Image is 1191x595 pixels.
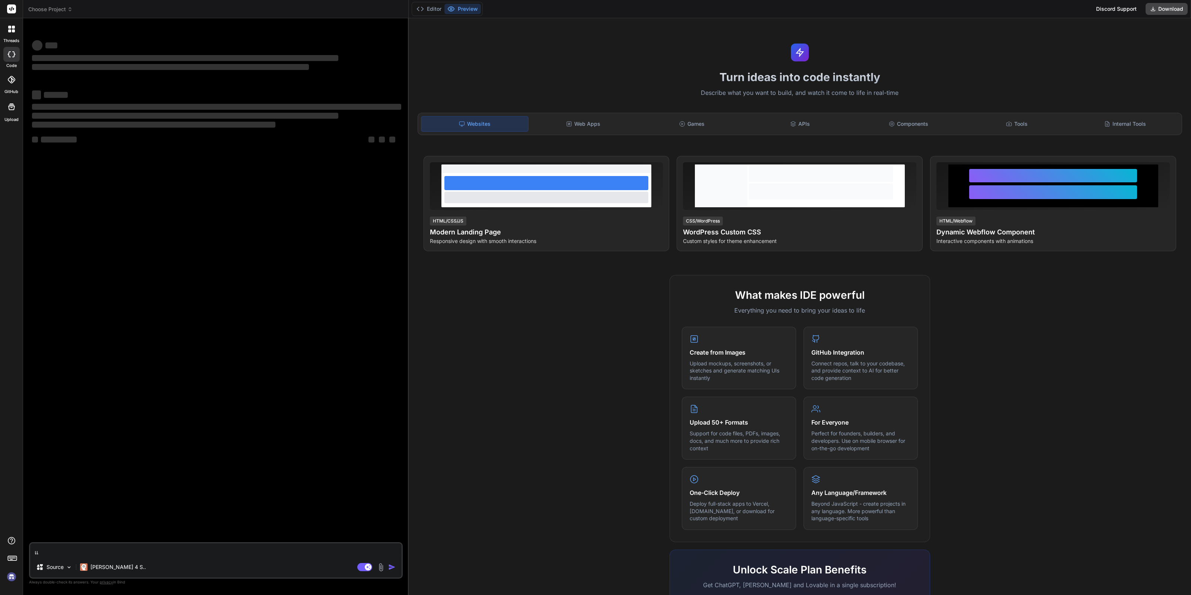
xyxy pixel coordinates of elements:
div: APIs [747,116,853,132]
p: Deploy full-stack apps to Vercel, [DOMAIN_NAME], or download for custom deployment [690,500,788,522]
label: GitHub [4,89,18,95]
div: Websites [421,116,529,132]
span: ‌ [32,113,338,119]
p: Connect repos, talk to your codebase, and provide context to AI for better code generation [811,360,910,382]
p: Custom styles for theme enhancement [683,237,916,245]
p: Responsive design with smooth interactions [430,237,663,245]
div: HTML/Webflow [936,217,976,225]
p: Perfect for founders, builders, and developers. Use on mobile browser for on-the-go development [811,430,910,452]
span: ‌ [368,137,374,143]
span: ‌ [32,122,275,128]
div: Games [638,116,745,132]
h1: Turn ideas into code instantly [413,70,1187,84]
p: Support for code files, PDFs, images, docs, and much more to provide rich context [690,430,788,452]
p: Everything you need to bring your ideas to life [682,306,918,315]
p: [PERSON_NAME] 4 S.. [90,563,146,571]
img: Claude 4 Sonnet [80,563,87,571]
span: Choose Project [28,6,73,13]
div: Discord Support [1092,3,1141,15]
p: Always double-check its answers. Your in Bind [29,579,403,586]
h4: Modern Landing Page [430,227,663,237]
h4: Any Language/Framework [811,488,910,497]
p: Get ChatGPT, [PERSON_NAME] and Lovable in a single subscription! [682,580,918,589]
span: ‌ [45,42,57,48]
img: icon [388,563,396,571]
div: HTML/CSS/JS [430,217,466,225]
div: CSS/WordPress [683,217,723,225]
span: ‌ [389,137,395,143]
div: Tools [964,116,1070,132]
h2: Unlock Scale Plan Benefits [682,562,918,578]
span: ‌ [41,137,77,143]
p: Describe what you want to build, and watch it come to life in real-time [413,88,1187,98]
h4: For Everyone [811,418,910,427]
span: ‌ [32,104,401,110]
label: Upload [4,116,19,123]
h4: One-Click Deploy [690,488,788,497]
textarea: แ [30,543,402,557]
span: ‌ [32,137,38,143]
p: Beyond JavaScript - create projects in any language. More powerful than language-specific tools [811,500,910,522]
span: ‌ [379,137,385,143]
span: ‌ [32,90,41,99]
button: Preview [444,4,481,14]
p: Interactive components with animations [936,237,1170,245]
label: threads [3,38,19,44]
h4: Upload 50+ Formats [690,418,788,427]
h4: Dynamic Webflow Component [936,227,1170,237]
img: attachment [377,563,385,572]
button: Editor [414,4,444,14]
div: Components [855,116,962,132]
h4: Create from Images [690,348,788,357]
span: ‌ [32,64,309,70]
span: privacy [100,580,113,584]
span: ‌ [32,40,42,51]
div: Internal Tools [1072,116,1179,132]
span: ‌ [44,92,68,98]
button: Download [1146,3,1188,15]
h2: What makes IDE powerful [682,287,918,303]
p: Upload mockups, screenshots, or sketches and generate matching UIs instantly [690,360,788,382]
label: code [6,63,17,69]
img: signin [5,570,18,583]
h4: WordPress Custom CSS [683,227,916,237]
span: ‌ [32,55,338,61]
div: Web Apps [530,116,637,132]
img: Pick Models [66,564,72,570]
p: Source [47,563,64,571]
h4: GitHub Integration [811,348,910,357]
